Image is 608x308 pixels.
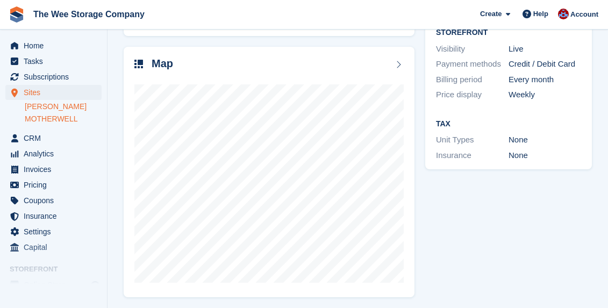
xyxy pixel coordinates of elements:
[134,60,143,68] img: map-icn-33ee37083ee616e46c38cad1a60f524a97daa1e2b2c8c0bc3eb3415660979fc1.svg
[436,120,581,128] h2: Tax
[509,89,581,101] div: Weekly
[9,6,25,23] img: stora-icon-8386f47178a22dfd0bd8f6a31ec36ba5ce8667c1dd55bd0f319d3a0aa187defe.svg
[5,240,102,255] a: menu
[509,74,581,86] div: Every month
[5,177,102,192] a: menu
[509,134,581,146] div: None
[5,131,102,146] a: menu
[25,102,102,112] a: [PERSON_NAME]
[5,146,102,161] a: menu
[436,74,509,86] div: Billing period
[5,193,102,208] a: menu
[5,209,102,224] a: menu
[436,43,509,55] div: Visibility
[5,85,102,100] a: menu
[509,149,581,162] div: None
[24,177,88,192] span: Pricing
[480,9,502,19] span: Create
[24,85,88,100] span: Sites
[5,38,102,53] a: menu
[436,89,509,101] div: Price display
[509,43,581,55] div: Live
[533,9,548,19] span: Help
[89,278,102,291] a: Preview store
[509,58,581,70] div: Credit / Debit Card
[24,193,88,208] span: Coupons
[436,134,509,146] div: Unit Types
[5,54,102,69] a: menu
[24,277,88,292] span: Online Store
[436,149,509,162] div: Insurance
[29,5,149,23] a: The Wee Storage Company
[24,69,88,84] span: Subscriptions
[5,69,102,84] a: menu
[24,131,88,146] span: CRM
[152,58,173,70] h2: Map
[24,162,88,177] span: Invoices
[5,277,102,292] a: menu
[436,28,581,37] h2: Storefront
[124,47,414,298] a: Map
[24,224,88,239] span: Settings
[24,146,88,161] span: Analytics
[436,58,509,70] div: Payment methods
[10,264,107,275] span: Storefront
[24,240,88,255] span: Capital
[570,9,598,20] span: Account
[24,209,88,224] span: Insurance
[558,9,569,19] img: Scott Ritchie
[25,114,102,124] a: MOTHERWELL
[5,224,102,239] a: menu
[5,162,102,177] a: menu
[24,54,88,69] span: Tasks
[24,38,88,53] span: Home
